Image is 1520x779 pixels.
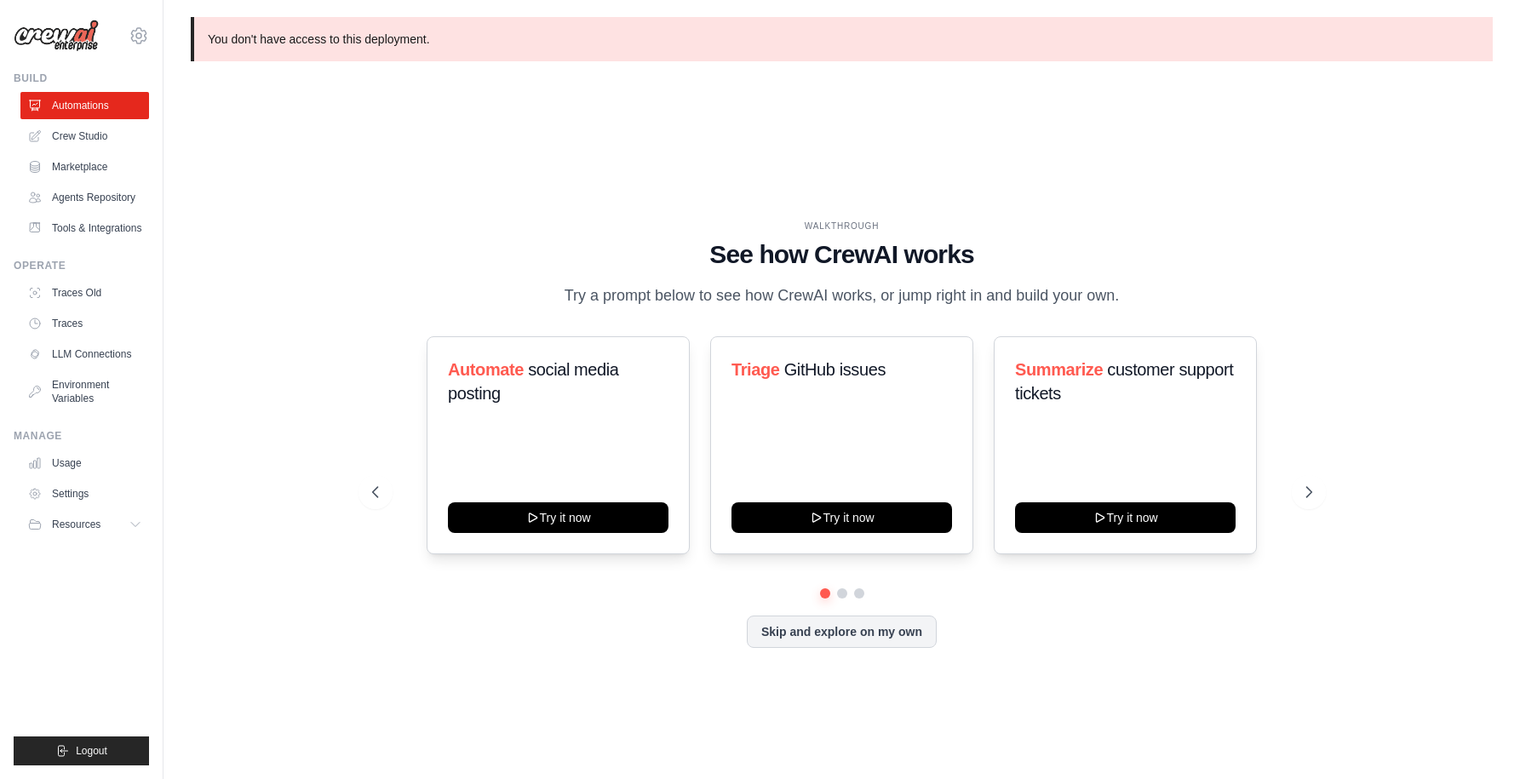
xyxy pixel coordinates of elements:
span: customer support tickets [1015,360,1233,403]
span: GitHub issues [784,360,886,379]
span: Logout [76,744,107,758]
a: Traces [20,310,149,337]
a: Agents Repository [20,184,149,211]
h1: See how CrewAI works [372,239,1312,270]
div: WALKTHROUGH [372,220,1312,232]
button: Resources [20,511,149,538]
span: Triage [731,360,780,379]
button: Try it now [1015,502,1236,533]
button: Skip and explore on my own [747,616,937,648]
a: Environment Variables [20,371,149,412]
a: Settings [20,480,149,507]
span: Automate [448,360,524,379]
a: Usage [20,450,149,477]
button: Logout [14,736,149,765]
div: Manage [14,429,149,443]
a: Tools & Integrations [20,215,149,242]
span: Summarize [1015,360,1103,379]
p: You don't have access to this deployment. [191,17,1493,61]
button: Try it now [731,502,952,533]
button: Try it now [448,502,668,533]
img: Logo [14,20,99,52]
p: Try a prompt below to see how CrewAI works, or jump right in and build your own. [556,284,1128,308]
span: Resources [52,518,100,531]
a: Crew Studio [20,123,149,150]
a: Marketplace [20,153,149,180]
a: Automations [20,92,149,119]
div: Build [14,72,149,85]
a: Traces Old [20,279,149,306]
a: LLM Connections [20,341,149,368]
span: social media posting [448,360,619,403]
div: Operate [14,259,149,272]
